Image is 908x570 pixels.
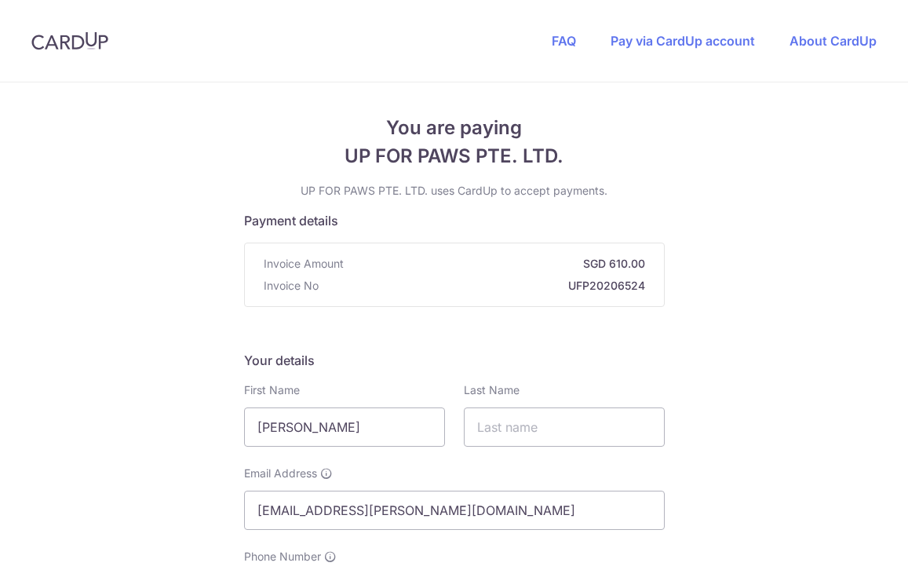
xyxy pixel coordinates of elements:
[325,278,645,294] strong: UFP20206524
[552,33,576,49] a: FAQ
[264,278,319,294] span: Invoice No
[244,407,445,447] input: First name
[789,33,877,49] a: About CardUp
[244,183,665,199] p: UP FOR PAWS PTE. LTD. uses CardUp to accept payments.
[611,33,755,49] a: Pay via CardUp account
[244,142,665,170] span: UP FOR PAWS PTE. LTD.
[244,491,665,530] input: Email address
[244,351,665,370] h5: Your details
[244,549,321,565] span: Phone Number
[464,407,665,447] input: Last name
[244,211,665,230] h5: Payment details
[244,466,317,481] span: Email Address
[244,382,300,398] label: First Name
[31,31,108,50] img: CardUp
[350,256,645,272] strong: SGD 610.00
[264,256,344,272] span: Invoice Amount
[244,114,665,142] span: You are paying
[464,382,520,398] label: Last Name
